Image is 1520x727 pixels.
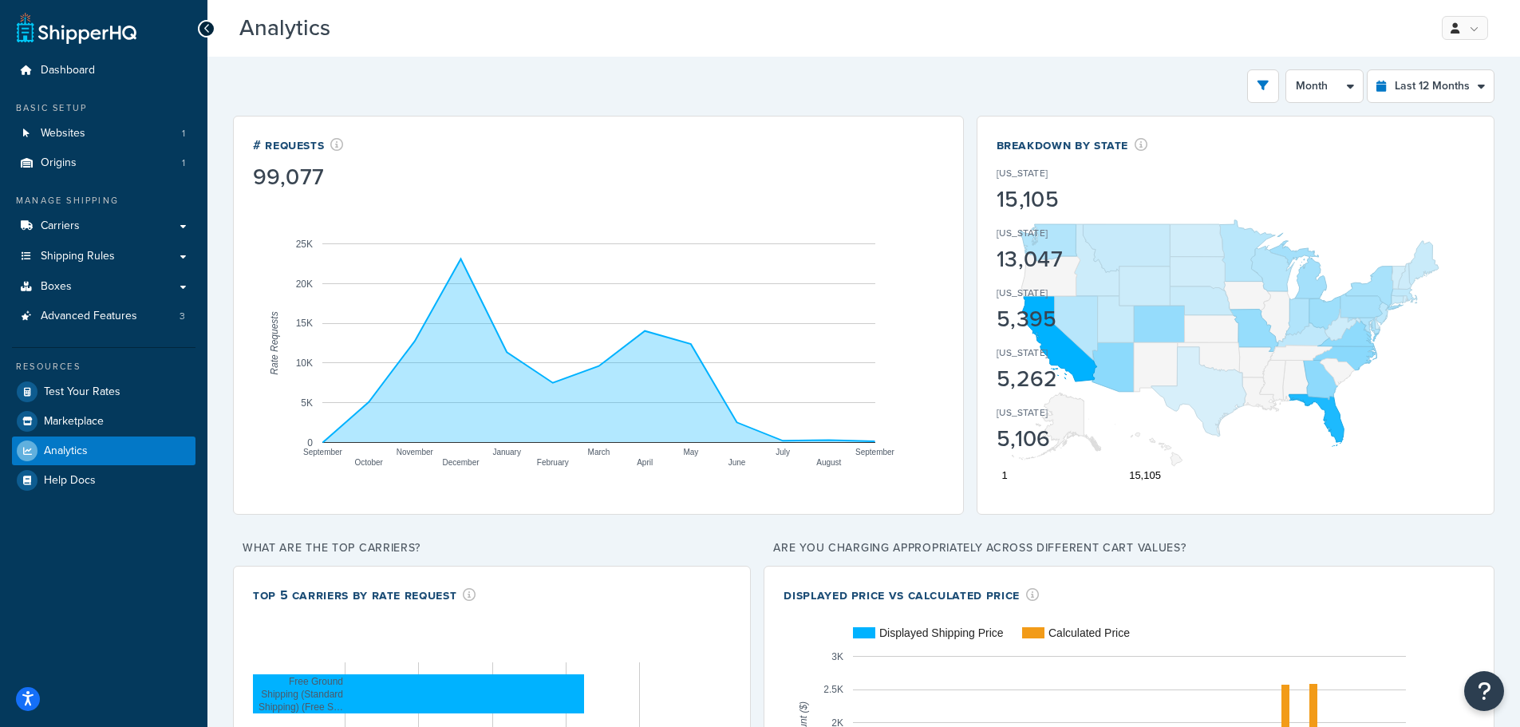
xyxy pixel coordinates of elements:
div: Displayed Price vs Calculated Price [784,586,1039,604]
span: Beta [334,22,389,40]
text: 2.5K [824,684,844,695]
div: Breakdown by State [997,136,1148,154]
text: Shipping) (Free S… [259,701,343,712]
div: 13,047 [997,248,1132,271]
text: Calculated Price [1048,626,1130,639]
div: 5,106 [997,428,1132,450]
text: 10K [296,358,313,369]
text: January [492,447,521,456]
text: 1 [1001,469,1007,481]
text: June [728,457,746,466]
span: Analytics [44,444,88,458]
text: December [442,457,480,466]
p: What are the top carriers? [233,537,751,559]
text: August [816,457,841,466]
text: Free Ground [289,675,343,686]
span: Help Docs [44,474,96,488]
p: [US_STATE] [997,405,1048,420]
div: # Requests [253,136,344,154]
div: Top 5 Carriers by Rate Request [253,586,476,604]
svg: A chart. [253,192,944,495]
text: 5K [301,397,313,409]
span: Boxes [41,280,72,294]
p: Are you charging appropriately across different cart values? [764,537,1494,559]
span: Origins [41,156,77,170]
text: March [588,447,610,456]
text: Displayed Shipping Price [879,626,1004,639]
span: 3 [180,310,185,323]
div: Resources [12,360,195,373]
text: September [855,447,895,456]
div: Manage Shipping [12,194,195,207]
text: 15,105 [1129,469,1161,481]
a: Carriers [12,211,195,241]
h3: Analytics [239,16,1415,41]
div: 15,105 [997,188,1132,211]
text: April [637,457,653,466]
li: Advanced Features [12,302,195,331]
span: 1 [182,156,185,170]
span: Dashboard [41,64,95,77]
li: Origins [12,148,195,178]
div: 99,077 [253,166,344,188]
text: September [303,447,343,456]
span: Shipping Rules [41,250,115,263]
text: 15K [296,318,313,329]
a: Marketplace [12,407,195,436]
a: Websites1 [12,119,195,148]
a: Help Docs [12,466,195,495]
span: Carriers [41,219,80,233]
li: Websites [12,119,195,148]
span: Advanced Features [41,310,137,323]
a: Dashboard [12,56,195,85]
text: 20K [296,278,313,289]
a: Origins1 [12,148,195,178]
a: Shipping Rules [12,242,195,271]
p: [US_STATE] [997,226,1048,240]
div: 5,395 [997,308,1132,330]
a: Advanced Features3 [12,302,195,331]
a: Analytics [12,437,195,465]
span: Test Your Rates [44,385,120,399]
text: 3K [832,650,844,662]
div: 5,262 [997,368,1132,390]
text: October [354,457,383,466]
svg: A chart. [997,188,1475,491]
div: Basic Setup [12,101,195,115]
a: Boxes [12,272,195,302]
p: [US_STATE] [997,346,1048,360]
text: 0 [307,437,313,448]
text: Rate Requests [269,311,280,374]
span: 1 [182,127,185,140]
button: Open Resource Center [1464,671,1504,711]
span: Websites [41,127,85,140]
p: [US_STATE] [997,286,1048,300]
p: [US_STATE] [997,166,1048,180]
span: Marketplace [44,415,104,429]
text: July [776,447,790,456]
a: Test Your Rates [12,377,195,406]
text: February [537,457,569,466]
text: November [397,447,434,456]
text: May [683,447,698,456]
text: 25K [296,238,313,249]
button: open filter drawer [1247,69,1279,103]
